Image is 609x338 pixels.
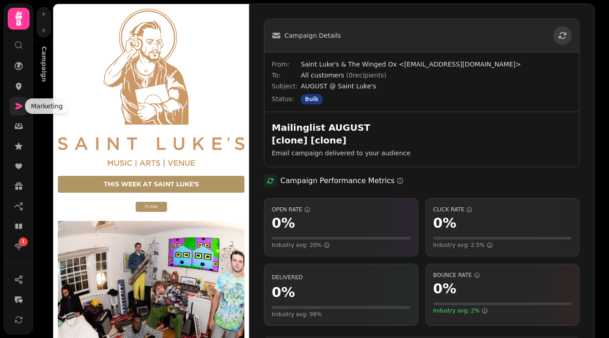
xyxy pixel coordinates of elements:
[433,237,572,240] div: Visual representation of your click rate (0%) compared to a scale of 20%. The fuller the bar, the...
[433,241,493,249] span: Industry avg: 2.5%
[36,39,52,61] p: Campaign
[301,60,572,69] span: Saint Luke's & The Winged Ox <[EMAIL_ADDRESS][DOMAIN_NAME]>
[272,311,322,318] span: Your delivery rate is below the industry average of 98%. Consider cleaning your email list.
[22,239,25,245] span: 1
[272,121,447,147] h2: Mailinglist AUGUST [clone] [clone]
[272,82,301,91] span: Subject:
[272,215,295,231] span: 0 %
[272,274,303,281] span: Percentage of emails that were successfully delivered to recipients' inboxes. Higher is better.
[25,98,69,114] div: Marketing
[301,82,572,91] span: AUGUST @ Saint Luke's
[272,149,505,158] p: Email campaign delivered to your audience
[433,281,457,297] span: 0 %
[280,175,404,186] h2: Campaign Performance Metrics
[272,60,301,69] span: From:
[272,206,411,213] span: Open Rate
[433,302,572,305] div: Visual representation of your bounce rate (0%). For bounce rate, LOWER is better. The bar is gree...
[272,71,301,80] span: To:
[272,241,330,249] span: Industry avg: 20%
[433,307,488,314] span: Industry avg: 2%
[346,72,386,79] span: ( 0 recipients)
[433,206,572,213] span: Click Rate
[284,31,341,40] span: Campaign Details
[272,94,301,104] span: Status:
[10,237,28,256] a: 1
[272,306,411,309] div: Visual representation of your delivery rate (0%). The fuller the bar, the better.
[272,284,295,301] span: 0 %
[433,215,457,231] span: 0 %
[301,94,323,104] div: Bulk
[272,237,411,240] div: Visual representation of your open rate (0%) compared to a scale of 50%. The fuller the bar, the ...
[301,72,386,79] span: All customers
[433,271,572,279] span: Bounce Rate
